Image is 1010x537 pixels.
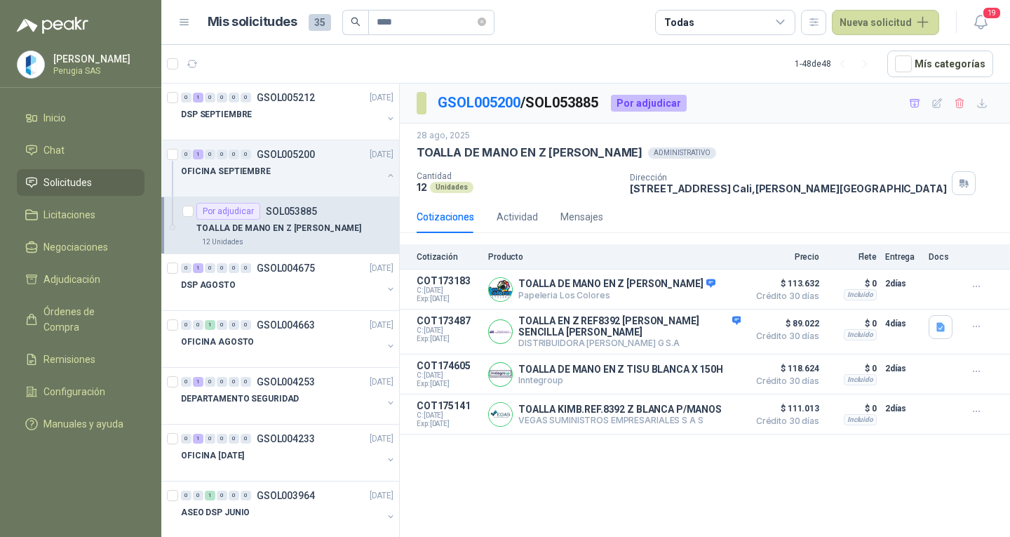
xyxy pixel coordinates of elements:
[241,150,251,159] div: 0
[257,377,315,387] p: GSOL004253
[370,262,393,275] p: [DATE]
[370,489,393,503] p: [DATE]
[205,491,215,500] div: 1
[241,320,251,330] div: 0
[43,304,131,335] span: Órdenes de Compra
[417,380,480,388] span: Exp: [DATE]
[193,320,203,330] div: 0
[749,275,819,292] span: $ 113.632
[181,430,396,475] a: 0 1 0 0 0 0 GSOL004233[DATE] OFICINA [DATE]
[844,289,877,300] div: Incluido
[205,263,215,273] div: 0
[43,239,108,255] span: Negociaciones
[229,434,239,444] div: 0
[181,279,236,292] p: DSP AGOSTO
[489,363,512,386] img: Company Logo
[181,336,254,349] p: OFICINA AGOSTO
[193,434,203,444] div: 1
[370,91,393,105] p: [DATE]
[17,234,144,260] a: Negociaciones
[229,263,239,273] div: 0
[749,332,819,340] span: Crédito 30 días
[181,263,191,273] div: 0
[181,108,252,121] p: DSP SEPTIEMBRE
[229,491,239,500] div: 0
[417,181,427,193] p: 12
[844,414,877,425] div: Incluido
[560,209,603,225] div: Mensajes
[370,432,393,446] p: [DATE]
[749,252,819,262] p: Precio
[828,400,877,417] p: $ 0
[488,252,741,262] p: Producto
[749,400,819,417] span: $ 111.013
[749,360,819,377] span: $ 118.624
[489,320,512,343] img: Company Logo
[181,165,271,178] p: OFICINA SEPTIEMBRE
[844,329,877,340] div: Incluido
[229,93,239,102] div: 0
[266,206,317,216] p: SOL053885
[205,434,215,444] div: 0
[181,487,396,532] a: 0 0 1 0 0 0 GSOL003964[DATE] ASEO DSP JUNIO
[257,150,315,159] p: GSOL005200
[417,295,480,303] span: Exp: [DATE]
[196,222,361,235] p: TOALLA DE MANO EN Z [PERSON_NAME]
[417,400,480,411] p: COT175141
[229,377,239,387] div: 0
[417,360,480,371] p: COT174605
[795,53,876,75] div: 1 - 48 de 48
[518,364,723,375] p: TOALLA DE MANO EN Z TISU BLANCA X 150H
[478,18,486,26] span: close-circle
[664,15,694,30] div: Todas
[497,209,538,225] div: Actividad
[351,17,361,27] span: search
[417,275,480,286] p: COT173183
[17,105,144,131] a: Inicio
[43,416,123,432] span: Manuales y ayuda
[518,404,722,415] p: TOALLA KIMB.REF.8392 Z BLANCA P/MANOS
[370,376,393,389] p: [DATE]
[257,93,315,102] p: GSOL005212
[828,252,877,262] p: Flete
[181,317,396,362] a: 0 0 1 0 0 0 GSOL004663[DATE] OFICINA AGOSTO
[205,377,215,387] div: 0
[205,93,215,102] div: 0
[630,173,947,183] p: Dirección
[17,266,144,293] a: Adjudicación
[181,373,396,418] a: 0 1 0 0 0 0 GSOL004253[DATE] DEPARTAMENTO SEGURIDAD
[885,400,920,417] p: 2 días
[518,375,723,385] p: Inntegroup
[208,12,297,32] h1: Mis solicitudes
[241,491,251,500] div: 0
[438,92,600,114] p: / SOL053885
[17,17,88,34] img: Logo peakr
[749,315,819,332] span: $ 89.022
[489,403,512,426] img: Company Logo
[828,315,877,332] p: $ 0
[518,278,715,291] p: TOALLA DE MANO EN Z [PERSON_NAME]
[229,320,239,330] div: 0
[417,411,480,420] span: C: [DATE]
[417,145,642,160] p: TOALLA DE MANO EN Z [PERSON_NAME]
[417,129,470,142] p: 28 ago, 2025
[43,110,66,126] span: Inicio
[43,175,92,190] span: Solicitudes
[430,182,473,193] div: Unidades
[417,286,480,295] span: C: [DATE]
[181,89,396,134] a: 0 1 0 0 0 0 GSOL005212[DATE] DSP SEPTIEMBRE
[217,263,227,273] div: 0
[181,93,191,102] div: 0
[217,377,227,387] div: 0
[370,319,393,332] p: [DATE]
[887,51,993,77] button: Mís categorías
[229,150,239,159] div: 0
[181,320,191,330] div: 0
[181,146,396,191] a: 0 1 0 0 0 0 GSOL005200[DATE] OFICINA SEPTIEMBRE
[885,275,920,292] p: 2 días
[417,326,480,335] span: C: [DATE]
[17,298,144,340] a: Órdenes de Compra
[43,384,105,399] span: Configuración
[205,320,215,330] div: 1
[417,371,480,380] span: C: [DATE]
